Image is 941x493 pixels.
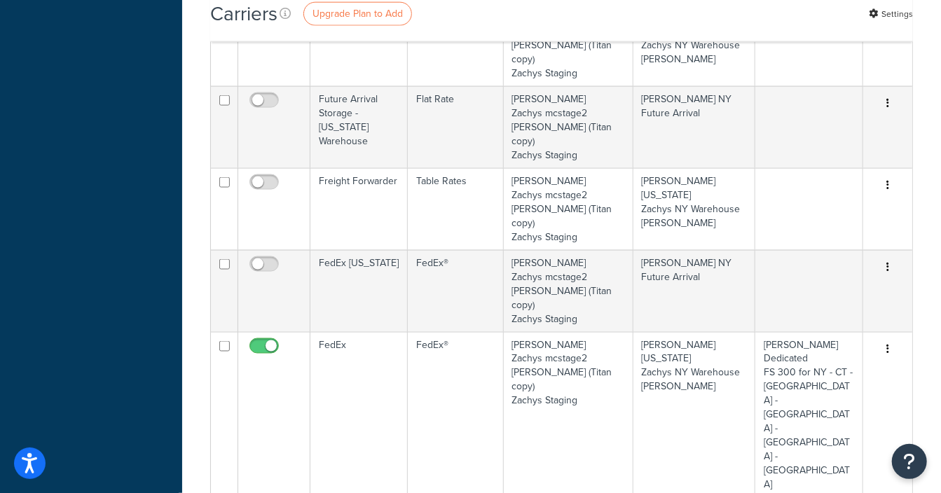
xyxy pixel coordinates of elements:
[504,250,633,332] td: [PERSON_NAME] Zachys mcstage2 [PERSON_NAME] (Titan copy) Zachys Staging
[504,86,633,168] td: [PERSON_NAME] Zachys mcstage2 [PERSON_NAME] (Titan copy) Zachys Staging
[408,168,503,250] td: Table Rates
[633,86,755,168] td: [PERSON_NAME] NY Future Arrival
[633,4,755,86] td: [PERSON_NAME][US_STATE] Zachys NY Warehouse [PERSON_NAME]
[312,6,403,21] span: Upgrade Plan to Add
[633,168,755,250] td: [PERSON_NAME][US_STATE] Zachys NY Warehouse [PERSON_NAME]
[408,86,503,168] td: Flat Rate
[408,4,503,86] td: In-Store Pickup
[310,86,408,168] td: Future Arrival Storage - [US_STATE] Warehouse
[303,2,412,26] a: Upgrade Plan to Add
[504,168,633,250] td: [PERSON_NAME] Zachys mcstage2 [PERSON_NAME] (Titan copy) Zachys Staging
[310,4,408,86] td: In-Store Pickup
[504,4,633,86] td: [PERSON_NAME] Zachys mcstage2 [PERSON_NAME] (Titan copy) Zachys Staging
[310,168,408,250] td: Freight Forwarder
[892,444,927,479] button: Open Resource Center
[633,250,755,332] td: [PERSON_NAME] NY Future Arrival
[310,250,408,332] td: FedEx [US_STATE]
[869,4,913,24] a: Settings
[408,250,503,332] td: FedEx®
